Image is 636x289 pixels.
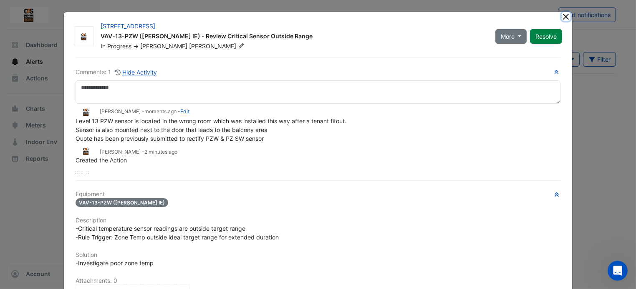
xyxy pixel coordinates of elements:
h6: Equipment [76,191,560,198]
iframe: Intercom live chat [608,261,628,281]
a: [STREET_ADDRESS] [101,22,155,30]
span: In Progress [101,42,131,50]
small: [PERSON_NAME] - [100,148,177,156]
img: Craigalan Synchronous [74,32,93,41]
span: -Critical temperature sensor readings are outside target range -Rule Trigger: Zone Temp outside i... [76,225,279,241]
span: Created the Action [76,157,127,164]
span: More [501,32,515,41]
span: 2025-08-19 13:38:39 [144,149,177,155]
button: More [495,29,527,44]
button: Resolve [530,29,562,44]
div: VAV-13-PZW ([PERSON_NAME] IE) - Review Critical Sensor Outside Range [101,32,485,42]
span: VAV-13-PZW ([PERSON_NAME] IE) [76,198,168,207]
h6: Attachments: 0 [76,277,560,284]
span: Level 13 PZW sensor is located in the wrong room which was installed this way after a tenant fito... [76,117,346,142]
a: Edit [180,108,189,115]
span: [PERSON_NAME] [189,42,246,50]
h6: Solution [76,252,560,259]
span: 2025-08-19 13:40:56 [144,108,177,115]
button: Close [562,12,570,21]
img: Craigalan Synchronous [76,107,96,117]
h6: Description [76,217,560,224]
span: [PERSON_NAME] [140,42,187,50]
span: -> [133,42,139,50]
div: Comments: 1 [76,67,157,77]
button: Hide Activity [114,67,157,77]
img: Craigalan Synchronous [76,147,96,156]
span: -Investigate poor zone temp [76,259,154,267]
small: [PERSON_NAME] - - [100,108,189,115]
